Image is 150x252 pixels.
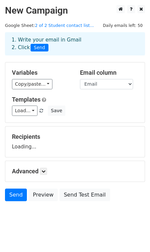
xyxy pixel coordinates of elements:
div: 1. Write your email in Gmail 2. Click [7,36,143,51]
h2: New Campaign [5,5,145,16]
span: Send [31,44,48,52]
div: Loading... [12,133,138,150]
a: 2 of 2 Student contact list... [35,23,94,28]
h5: Variables [12,69,70,76]
a: Preview [29,189,58,201]
a: Daily emails left: 50 [101,23,145,28]
a: Send Test Email [59,189,110,201]
a: Copy/paste... [12,79,52,89]
h5: Email column [80,69,138,76]
a: Load... [12,106,37,116]
small: Google Sheet: [5,23,94,28]
h5: Recipients [12,133,138,140]
a: Templates [12,96,40,103]
h5: Advanced [12,168,138,175]
span: Daily emails left: 50 [101,22,145,29]
button: Save [48,106,65,116]
a: Send [5,189,27,201]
